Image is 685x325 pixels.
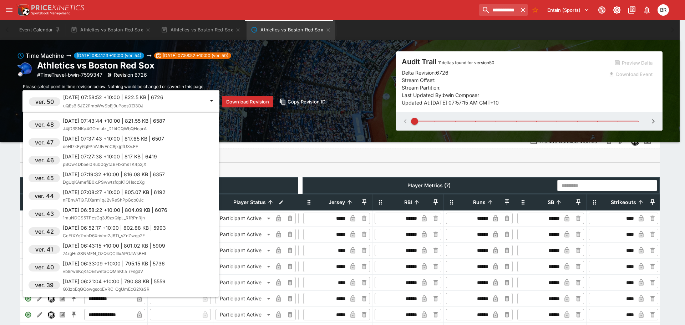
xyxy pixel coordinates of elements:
h6: ver. 42 [35,227,54,236]
p: [DATE] 06:33:09 +10:00 | 795.15 KB | 5736 [63,260,165,267]
span: oeHl7kEy6q9PmVJlvEnC8jxjpfUXv.EF [63,144,138,149]
h6: ver. 43 [35,209,54,218]
p: [DATE] 06:58:22 +10:00 | 804.09 KB | 6076 [63,206,167,214]
h6: ver. 44 [35,192,54,200]
h6: ver. 40 [35,263,54,271]
h6: ver. 47 [35,138,54,147]
p: [DATE] 07:08:27 +10:00 | 805.07 KB | 6192 [63,188,166,196]
p: [DATE] 06:52:17 +10:00 | 802.88 KB | 5993 [63,224,166,232]
span: GXlzbEqGQowgsobEVRC_QgUmEcG2XaSR [63,286,149,292]
h6: ver. 41 [35,245,53,254]
span: DgUqKAmefiB0x.PSwwtsfqbK1OHsczXg [63,179,144,185]
p: [DATE] 07:37:43 +10:00 | 817.65 KB | 6507 [63,135,164,142]
h6: ver. 48 [35,120,54,129]
span: J4jD3SNKa4GOmlulz_D1f4CQWbQHcarA [63,126,147,131]
span: 74rgHu3SNMFN_OzQkQCIIIxAPOaWsBHL [63,251,147,256]
p: [DATE] 06:21:04 +10:00 | 790.88 KB | 5559 [63,278,166,285]
span: nFBnvATQ.FJXarm1qJ2vReShPpGcb0Jc [63,197,144,203]
p: [DATE] 07:19:32 +10:00 | 816.08 KB | 6357 [63,171,165,178]
p: [DATE] 06:43:15 +10:00 | 801.02 KB | 5909 [63,242,165,249]
span: pBQw4Db5eI0Ru00qytZBFbkmsTK4p2jX [63,162,146,167]
span: CcFfXYe7mhD6XnVmt2J6Ti_sZnZwqp2F [63,233,145,238]
span: vb9rw6KqKsOEswetaCQMhKtla_rFsgdV [63,269,143,274]
h6: ver. 46 [35,156,54,164]
p: [DATE] 07:43:44 +10:00 | 821.55 KB | 6587 [63,117,165,125]
span: 1muNDCS5TPcsGq3J9zxQIpL_R1RPnRjn [63,215,145,220]
p: [DATE] 07:27:38 +10:00 | 817 KB | 6419 [63,153,157,160]
h6: ver. 39 [35,281,54,289]
h6: ver. 45 [35,174,54,182]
